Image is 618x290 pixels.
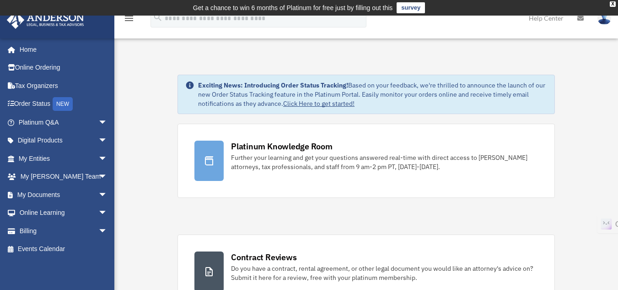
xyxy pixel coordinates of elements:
[6,59,121,77] a: Online Ordering
[597,11,611,25] img: User Pic
[98,168,117,186] span: arrow_drop_down
[6,131,121,150] a: Digital Productsarrow_drop_down
[98,131,117,150] span: arrow_drop_down
[231,252,296,263] div: Contract Reviews
[4,11,87,29] img: Anderson Advisors Platinum Portal
[6,186,121,204] a: My Documentsarrow_drop_down
[177,124,555,198] a: Platinum Knowledge Room Further your learning and get your questions answered real-time with dire...
[124,13,134,24] i: menu
[6,77,121,95] a: Tax Organizers
[231,153,538,171] div: Further your learning and get your questions answered real-time with direct access to [PERSON_NAM...
[98,222,117,241] span: arrow_drop_down
[6,149,121,168] a: My Entitiesarrow_drop_down
[98,149,117,168] span: arrow_drop_down
[53,97,73,111] div: NEW
[231,141,333,152] div: Platinum Knowledge Room
[231,264,538,282] div: Do you have a contract, rental agreement, or other legal document you would like an attorney's ad...
[283,99,355,108] a: Click Here to get started!
[98,204,117,223] span: arrow_drop_down
[6,240,121,258] a: Events Calendar
[198,81,348,89] strong: Exciting News: Introducing Order Status Tracking!
[124,16,134,24] a: menu
[6,40,117,59] a: Home
[198,81,547,108] div: Based on your feedback, we're thrilled to announce the launch of our new Order Status Tracking fe...
[6,95,121,114] a: Order StatusNEW
[153,12,163,22] i: search
[98,113,117,132] span: arrow_drop_down
[98,186,117,204] span: arrow_drop_down
[397,2,425,13] a: survey
[6,222,121,240] a: Billingarrow_drop_down
[6,113,121,131] a: Platinum Q&Aarrow_drop_down
[610,1,616,7] div: close
[6,168,121,186] a: My [PERSON_NAME] Teamarrow_drop_down
[193,2,393,13] div: Get a chance to win 6 months of Platinum for free just by filling out this
[6,204,121,222] a: Online Learningarrow_drop_down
